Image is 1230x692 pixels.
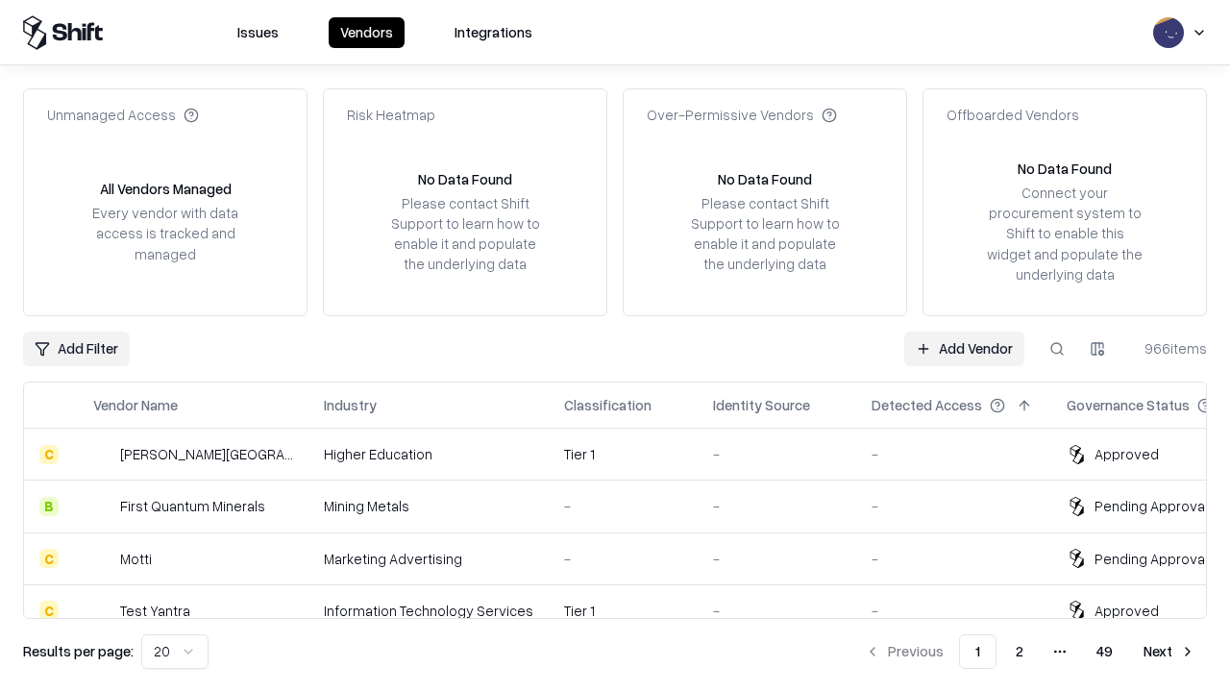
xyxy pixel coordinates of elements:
[23,641,134,661] p: Results per page:
[120,601,190,621] div: Test Yantra
[226,17,290,48] button: Issues
[39,549,59,568] div: C
[1095,496,1208,516] div: Pending Approval
[947,105,1079,125] div: Offboarded Vendors
[93,497,112,516] img: First Quantum Minerals
[564,601,682,621] div: Tier 1
[1095,549,1208,569] div: Pending Approval
[1067,395,1190,415] div: Governance Status
[385,193,545,275] div: Please contact Shift Support to learn how to enable it and populate the underlying data
[872,496,1036,516] div: -
[713,444,841,464] div: -
[872,549,1036,569] div: -
[324,395,377,415] div: Industry
[904,332,1024,366] a: Add Vendor
[1130,338,1207,358] div: 966 items
[93,549,112,568] img: Motti
[872,395,982,415] div: Detected Access
[324,496,533,516] div: Mining Metals
[985,183,1144,284] div: Connect your procurement system to Shift to enable this widget and populate the underlying data
[1095,601,1159,621] div: Approved
[329,17,405,48] button: Vendors
[93,395,178,415] div: Vendor Name
[120,496,265,516] div: First Quantum Minerals
[39,497,59,516] div: B
[853,634,1207,669] nav: pagination
[718,169,812,189] div: No Data Found
[418,169,512,189] div: No Data Found
[564,444,682,464] div: Tier 1
[324,444,533,464] div: Higher Education
[959,634,996,669] button: 1
[713,601,841,621] div: -
[1095,444,1159,464] div: Approved
[685,193,845,275] div: Please contact Shift Support to learn how to enable it and populate the underlying data
[872,601,1036,621] div: -
[564,549,682,569] div: -
[100,179,232,199] div: All Vendors Managed
[564,395,652,415] div: Classification
[347,105,435,125] div: Risk Heatmap
[47,105,199,125] div: Unmanaged Access
[39,445,59,464] div: C
[23,332,130,366] button: Add Filter
[324,549,533,569] div: Marketing Advertising
[713,549,841,569] div: -
[120,549,152,569] div: Motti
[324,601,533,621] div: Information Technology Services
[443,17,544,48] button: Integrations
[93,601,112,620] img: Test Yantra
[713,496,841,516] div: -
[1000,634,1039,669] button: 2
[1018,159,1112,179] div: No Data Found
[872,444,1036,464] div: -
[86,203,245,263] div: Every vendor with data access is tracked and managed
[39,601,59,620] div: C
[1132,634,1207,669] button: Next
[647,105,837,125] div: Over-Permissive Vendors
[564,496,682,516] div: -
[713,395,810,415] div: Identity Source
[1081,634,1128,669] button: 49
[93,445,112,464] img: Reichman University
[120,444,293,464] div: [PERSON_NAME][GEOGRAPHIC_DATA]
